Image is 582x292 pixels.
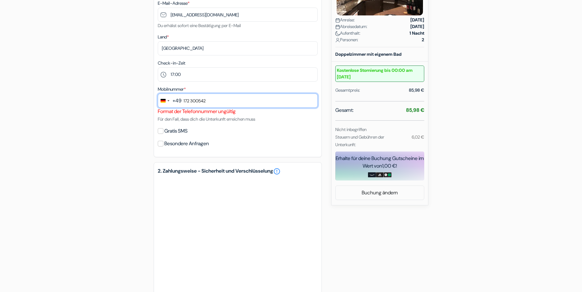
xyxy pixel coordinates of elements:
[335,66,424,82] small: Kostenlose Stornierung bis 00:00 am [DATE]
[409,87,424,94] div: 85,98 €
[335,23,367,30] span: Abreisedatum:
[158,168,318,175] h5: 2. Zahlungsweise - Sicherheit und Verschlüsselung
[335,25,340,29] img: calendar.svg
[158,94,181,107] button: Change country, selected Germany (+49)
[335,155,424,170] div: Erhalte für deine Buchung Gutscheine im Wert von !
[376,172,384,177] img: adidas-card.png
[422,37,424,43] strong: 2
[368,172,376,177] img: amazon-card-no-text.png
[335,87,360,94] div: Gesamtpreis:
[158,108,318,115] div: Format der Telefonnummer ungültig
[173,97,181,105] div: +49
[382,163,396,169] span: 1,00 €
[384,172,392,177] img: uber-uber-eats-card.png
[158,60,185,66] label: Check-in-Zeit
[273,168,281,175] a: error_outline
[158,23,241,28] small: Du erhälst sofort eine Bestätigung per E-Mail
[335,17,355,23] span: Anreise:
[412,134,424,140] small: 6,02 €
[158,8,318,22] input: E-Mail-Adresse eingeben
[335,134,384,147] small: Steuern und Gebühren der Unterkunft:
[410,23,424,30] strong: [DATE]
[335,106,354,114] span: Gesamt:
[158,94,318,108] input: 1512 3456789
[335,37,358,43] span: Personen:
[164,139,209,148] label: Besondere Anfragen
[409,30,424,37] strong: 1 Nacht
[335,51,402,57] b: Doppelzimmer mit eigenem Bad
[336,187,424,199] a: Buchung ändern
[335,18,340,23] img: calendar.svg
[335,38,340,43] img: user_icon.svg
[406,107,424,113] strong: 85,98 €
[164,127,188,135] label: Gratis SMS
[158,116,255,122] small: Für den Fall, dass dich die Unterkunft erreichen muss
[158,86,186,93] label: Mobilnummer
[335,127,366,132] small: Nicht inbegriffen
[158,34,169,40] label: Land
[410,17,424,23] strong: [DATE]
[335,31,340,36] img: moon.svg
[335,30,360,37] span: Aufenthalt:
